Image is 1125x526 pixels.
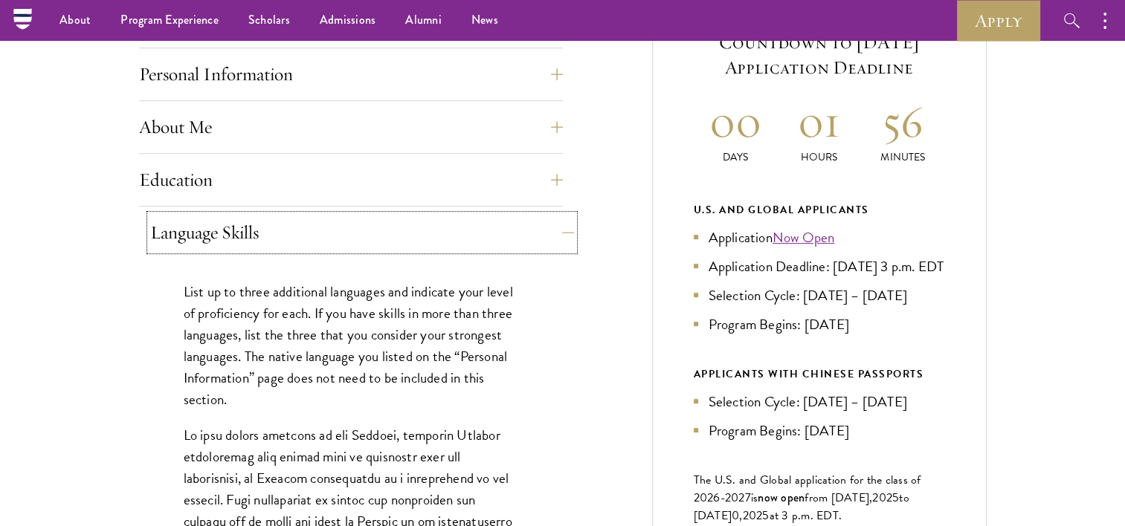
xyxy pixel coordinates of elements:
[694,149,778,165] p: Days
[694,201,945,219] div: U.S. and Global Applicants
[694,489,909,525] span: to [DATE]
[762,507,769,525] span: 5
[694,420,945,441] li: Program Begins: [DATE]
[694,4,945,80] h5: Current Selection Cycle: Countdown to [DATE] Application Deadline
[694,314,945,335] li: Program Begins: [DATE]
[721,489,745,507] span: -202
[743,507,763,525] span: 202
[694,285,945,306] li: Selection Cycle: [DATE] – [DATE]
[713,489,720,507] span: 6
[694,256,945,277] li: Application Deadline: [DATE] 3 p.m. EDT
[184,281,518,410] p: List up to three additional languages and indicate your level of proficiency for each. If you hav...
[694,471,921,507] span: The U.S. and Global application for the class of 202
[150,215,574,250] button: Language Skills
[139,162,563,198] button: Education
[739,507,742,525] span: ,
[861,149,945,165] p: Minutes
[745,489,751,507] span: 7
[694,94,778,149] h2: 00
[872,489,892,507] span: 202
[694,227,945,248] li: Application
[770,507,842,525] span: at 3 p.m. EDT.
[758,489,805,506] span: now open
[139,56,563,92] button: Personal Information
[805,489,872,507] span: from [DATE],
[861,94,945,149] h2: 56
[139,109,563,145] button: About Me
[777,149,861,165] p: Hours
[892,489,899,507] span: 5
[694,391,945,412] li: Selection Cycle: [DATE] – [DATE]
[751,489,758,507] span: is
[773,227,835,248] a: Now Open
[732,507,739,525] span: 0
[777,94,861,149] h2: 01
[694,365,945,383] div: APPLICANTS WITH CHINESE PASSPORTS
